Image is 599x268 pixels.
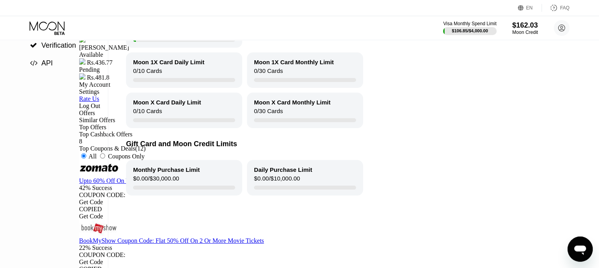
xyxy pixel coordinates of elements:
div: Visa Monthly Spend Limit$106.85/$4,000.00 [443,21,496,35]
div: EN [518,4,542,12]
span:  [30,60,37,67]
div: Moon 1X Card Monthly Limit [254,59,334,65]
span: Verification [41,41,76,49]
div: FAQ [560,5,569,11]
div: $0.00 / $10,000.00 [254,175,300,186]
span: API [41,59,53,67]
div: Moon X Card Monthly Limit [254,99,330,106]
div: $162.03Moon Credit [512,21,538,35]
iframe: Button to launch messaging window [567,236,593,262]
div: 0 / 30 Cards [254,108,283,118]
div: FAQ [542,4,569,12]
div: Daily Purchase Limit [254,166,312,173]
div: $0.00 / $30,000.00 [133,175,179,186]
div: $106.85 / $4,000.00 [452,28,488,33]
span:  [30,42,37,49]
div: Moon 1X Card Daily Limit [133,59,204,65]
div: Moon Credit [512,30,538,35]
div: Moon X Card Daily Limit [133,99,201,106]
div: Monthly Purchase Limit [133,166,200,173]
div: $162.03 [512,21,538,30]
div: EN [526,5,533,11]
div: 0 / 10 Cards [133,108,162,118]
div: Visa Monthly Spend Limit [443,21,496,26]
div: 0 / 30 Cards [254,67,283,78]
div: 0 / 10 Cards [133,67,162,78]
